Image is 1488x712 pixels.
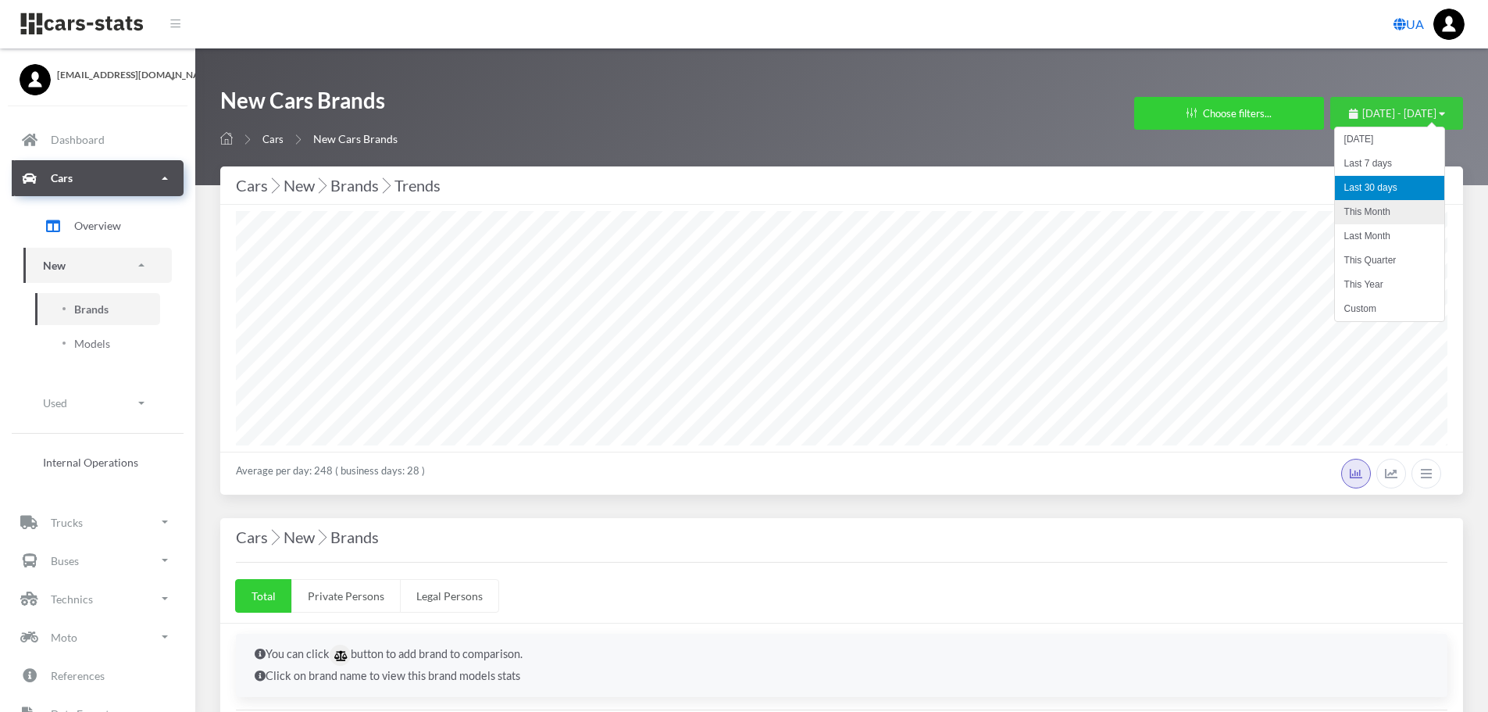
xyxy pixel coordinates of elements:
[12,542,184,578] a: Buses
[262,133,284,145] a: Cars
[220,452,1463,495] div: Average per day: 248 ( business days: 28 )
[1335,127,1444,152] li: [DATE]
[74,301,109,317] span: Brands
[74,335,110,352] span: Models
[51,513,83,532] p: Trucks
[1433,9,1465,40] img: ...
[236,524,1447,549] h4: Cars New Brands
[51,666,105,685] p: References
[23,248,172,283] a: New
[51,130,105,149] p: Dashboard
[51,168,73,188] p: Cars
[12,160,184,196] a: Cars
[1335,297,1444,321] li: Custom
[12,122,184,158] a: Dashboard
[235,579,292,613] a: Total
[43,393,67,413] p: Used
[57,68,176,82] span: [EMAIL_ADDRESS][DOMAIN_NAME]
[1335,176,1444,200] li: Last 30 days
[43,454,138,470] span: Internal Operations
[1134,97,1324,130] button: Choose filters...
[23,385,172,420] a: Used
[1330,97,1463,130] button: [DATE] - [DATE]
[20,64,176,82] a: [EMAIL_ADDRESS][DOMAIN_NAME]
[43,256,66,275] p: New
[23,446,172,478] a: Internal Operations
[1362,107,1436,120] span: [DATE] - [DATE]
[1335,249,1444,273] li: This Quarter
[1335,200,1444,224] li: This Month
[51,628,77,647] p: Moto
[1335,152,1444,176] li: Last 7 days
[20,12,145,36] img: navbar brand
[23,206,172,245] a: Overview
[236,634,1447,697] div: You can click button to add brand to comparison. Click on brand name to view this brand models stats
[220,86,398,123] h1: New Cars Brands
[12,504,184,540] a: Trucks
[51,551,79,571] p: Buses
[74,217,121,234] span: Overview
[1335,273,1444,297] li: This Year
[12,657,184,693] a: References
[313,132,398,145] span: New Cars Brands
[400,579,499,613] a: Legal Persons
[1335,224,1444,249] li: Last Month
[51,589,93,609] p: Technics
[1387,9,1430,40] a: UA
[12,619,184,655] a: Moto
[12,581,184,617] a: Technics
[35,293,160,325] a: Brands
[35,327,160,360] a: Models
[291,579,401,613] a: Private Persons
[236,173,1447,198] div: Cars New Brands Trends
